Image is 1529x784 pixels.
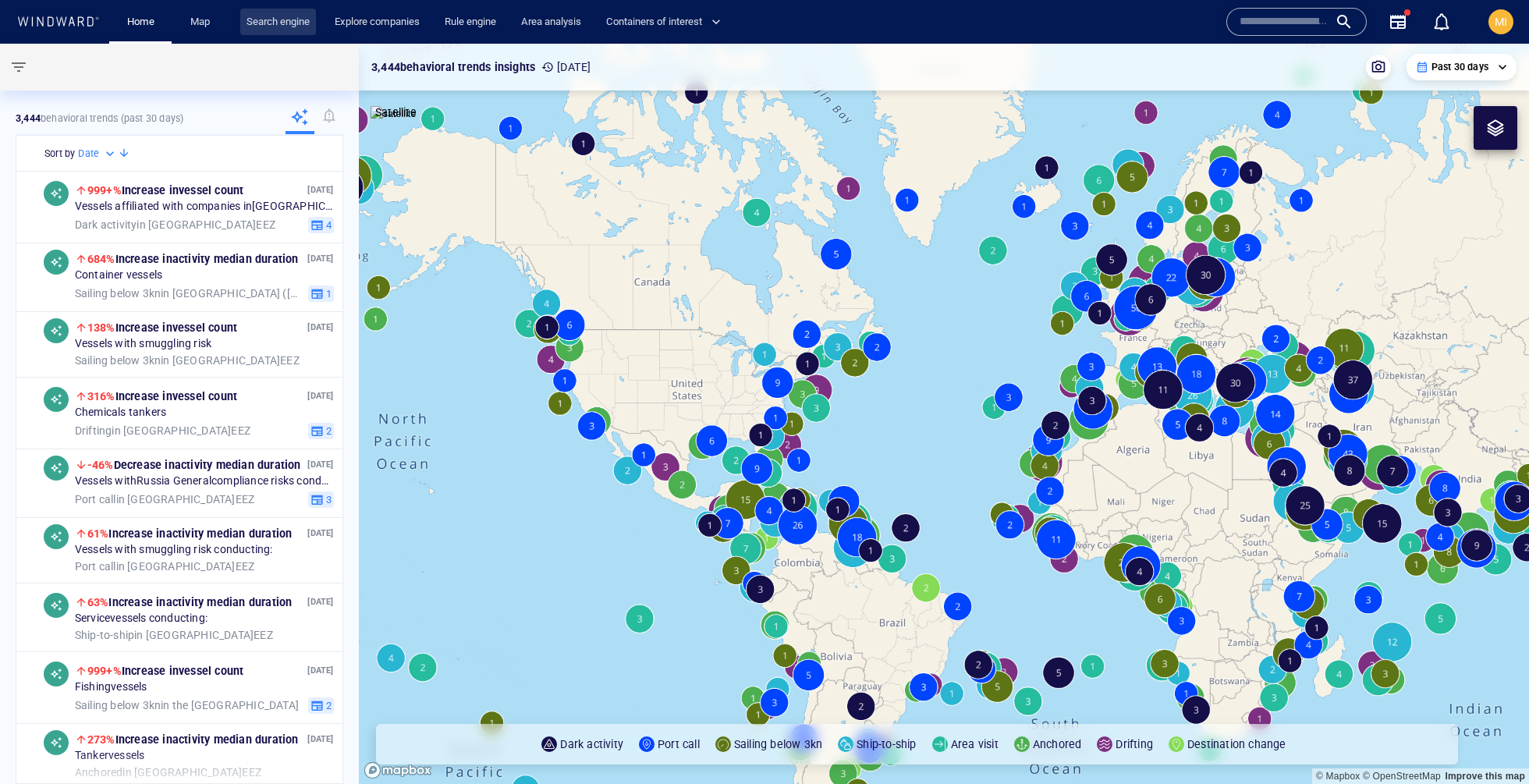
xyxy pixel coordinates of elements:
span: Dark activity [75,218,137,230]
p: Port call [658,735,700,754]
span: 2 [324,424,332,438]
span: in [GEOGRAPHIC_DATA] EEZ [75,628,273,642]
p: [DATE] [307,457,333,472]
span: in the [GEOGRAPHIC_DATA] [75,698,299,712]
p: [DATE] [307,320,333,335]
p: [DATE] [307,388,333,403]
button: 1 [308,285,334,302]
button: 4 [308,216,334,233]
span: 999+% [87,665,122,677]
span: in [GEOGRAPHIC_DATA] EEZ [75,559,254,573]
span: Port call [75,559,116,572]
span: Sailing below 3kn [75,286,161,299]
span: 138% [87,321,115,334]
span: in [GEOGRAPHIC_DATA] EEZ [75,492,254,506]
span: Vessels with smuggling risk conducting: [75,543,273,557]
div: Past 30 days [1416,60,1507,74]
span: Containers of interest [606,13,721,31]
span: -46% [87,459,114,471]
button: Home [115,9,165,36]
p: Drifting [1116,735,1153,754]
span: Chemicals tankers [75,406,166,420]
p: [DATE] [307,251,333,266]
div: Notification center [1432,12,1451,31]
button: 2 [308,422,334,439]
span: Increase in vessel count [87,321,237,334]
span: 2 [324,698,332,712]
a: Map feedback [1445,771,1525,782]
p: Ship-to-ship [857,735,916,754]
a: Area analysis [515,9,587,36]
span: in [GEOGRAPHIC_DATA] EEZ [75,353,300,367]
span: 61% [87,527,109,540]
span: Increase in vessel count [87,665,244,677]
a: Mapbox logo [364,761,432,779]
span: 273% [87,733,115,746]
p: Satellite [375,103,417,122]
h6: Sort by [44,146,75,161]
button: 2 [308,697,334,714]
p: [DATE] [307,526,333,541]
span: Fishing vessels [75,680,147,694]
span: Port call [75,492,116,505]
button: MI [1485,6,1517,37]
button: Map [178,9,228,36]
span: 316% [87,390,115,403]
span: Increase in activity median duration [87,596,293,608]
p: Past 30 days [1431,60,1488,74]
strong: 3,444 [16,112,41,124]
p: [DATE] [307,594,333,609]
img: satellite [371,106,417,122]
span: Increase in activity median duration [87,733,299,746]
a: Search engine [240,9,316,36]
span: Increase in activity median duration [87,527,293,540]
button: Containers of interest [600,9,734,36]
p: [DATE] [307,663,333,678]
span: 63% [87,596,109,608]
span: 684% [87,253,115,265]
span: Increase in activity median duration [87,253,299,265]
span: Drifting [75,424,112,436]
p: 3,444 behavioral trends insights [371,58,535,76]
a: Explore companies [328,9,426,36]
p: [DATE] [307,732,333,747]
span: Increase in vessel count [87,390,237,403]
span: Increase in vessel count [87,184,244,197]
span: 1 [324,286,332,300]
p: Sailing below 3kn [734,735,822,754]
span: Vessels with smuggling risk [75,337,211,351]
span: in [GEOGRAPHIC_DATA] EEZ [75,424,250,438]
p: Dark activity [560,735,623,754]
a: Rule engine [438,9,502,36]
p: Area visit [951,735,999,754]
a: Home [121,9,161,36]
h6: Date [78,146,99,161]
p: behavioral trends (Past 30 days) [16,112,183,126]
span: Tanker vessels [75,749,145,763]
span: Vessels with Russia General compliance risks conducting: [75,474,334,488]
span: in [GEOGRAPHIC_DATA] ([GEOGRAPHIC_DATA]) EEZ [75,286,302,300]
span: in [GEOGRAPHIC_DATA] EEZ [75,218,275,232]
span: Service vessels conducting: [75,612,208,626]
span: Vessels affiliated with companies in [GEOGRAPHIC_DATA] conducting: [75,200,334,214]
span: Container vessels [75,268,162,282]
span: 3 [324,492,332,506]
p: Destination change [1187,735,1286,754]
button: 3 [308,491,334,508]
span: Sailing below 3kn [75,353,161,366]
a: Map [184,9,222,36]
span: 999+% [87,184,122,197]
iframe: Chat [1463,714,1517,772]
canvas: Map [359,44,1529,784]
a: OpenStreetMap [1363,771,1441,782]
span: Sailing below 3kn [75,698,161,711]
span: 4 [324,218,332,232]
a: Mapbox [1316,771,1360,782]
div: Date [78,146,118,161]
span: Ship-to-ship [75,628,134,640]
p: [DATE] [541,58,591,76]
